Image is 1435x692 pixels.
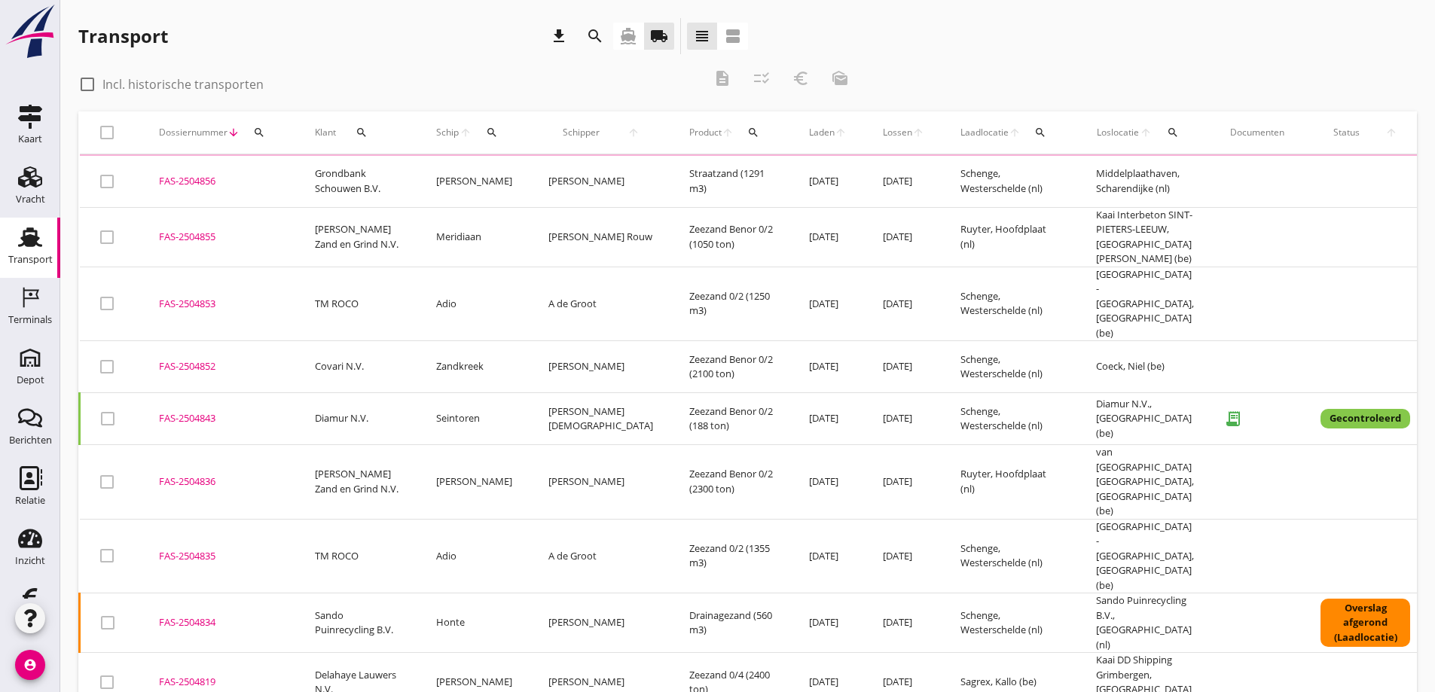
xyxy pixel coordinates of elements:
[865,267,942,341] td: [DATE]
[436,126,460,139] span: Schip
[78,24,168,48] div: Transport
[159,615,279,630] div: FAS-2504834
[883,126,912,139] span: Lossen
[16,194,45,204] div: Vracht
[1009,127,1021,139] i: arrow_upward
[865,393,942,445] td: [DATE]
[865,593,942,653] td: [DATE]
[865,445,942,520] td: [DATE]
[650,27,668,45] i: local_shipping
[530,267,671,341] td: A de Groot
[1078,445,1212,520] td: van [GEOGRAPHIC_DATA] [GEOGRAPHIC_DATA], [GEOGRAPHIC_DATA] (be)
[960,126,1009,139] span: Laadlocatie
[865,156,942,208] td: [DATE]
[530,207,671,267] td: [PERSON_NAME] Rouw
[530,519,671,593] td: A de Groot
[9,435,52,445] div: Berichten
[15,495,45,505] div: Relatie
[548,126,613,139] span: Schipper
[791,393,865,445] td: [DATE]
[159,126,227,139] span: Dossiernummer
[942,393,1078,445] td: Schenge, Westerschelde (nl)
[791,593,865,653] td: [DATE]
[1078,156,1212,208] td: Middelplaathaven, Scharendijke (nl)
[942,267,1078,341] td: Schenge, Westerschelde (nl)
[3,4,57,59] img: logo-small.a267ee39.svg
[1321,126,1372,139] span: Status
[724,27,742,45] i: view_agenda
[356,127,368,139] i: search
[791,445,865,520] td: [DATE]
[586,27,604,45] i: search
[159,411,279,426] div: FAS-2504843
[418,156,530,208] td: [PERSON_NAME]
[530,156,671,208] td: [PERSON_NAME]
[297,341,418,393] td: Covari N.V.
[942,156,1078,208] td: Schenge, Westerschelde (nl)
[942,341,1078,393] td: Schenge, Westerschelde (nl)
[791,156,865,208] td: [DATE]
[102,77,264,92] label: Incl. historische transporten
[619,27,637,45] i: directions_boat
[18,134,42,144] div: Kaart
[1321,599,1410,648] div: Overslag afgerond (Laadlocatie)
[159,474,279,489] div: FAS-2504836
[159,174,279,189] div: FAS-2504856
[1167,127,1179,139] i: search
[1218,404,1248,434] i: receipt_long
[8,255,53,264] div: Transport
[942,207,1078,267] td: Ruyter, Hoofdplaat (nl)
[159,675,279,690] div: FAS-2504819
[460,127,472,139] i: arrow_upward
[1372,127,1410,139] i: arrow_upward
[418,267,530,341] td: Adio
[159,359,279,374] div: FAS-2504852
[671,445,791,520] td: Zeezand Benor 0/2 (2300 ton)
[791,207,865,267] td: [DATE]
[15,650,45,680] i: account_circle
[865,341,942,393] td: [DATE]
[159,549,279,564] div: FAS-2504835
[297,519,418,593] td: TM ROCO
[530,341,671,393] td: [PERSON_NAME]
[671,393,791,445] td: Zeezand Benor 0/2 (188 ton)
[671,519,791,593] td: Zeezand 0/2 (1355 m3)
[791,341,865,393] td: [DATE]
[1321,409,1410,428] div: Gecontroleerd
[530,445,671,520] td: [PERSON_NAME]
[1078,207,1212,267] td: Kaai Interbeton SINT-PIETERS-LEEUW, [GEOGRAPHIC_DATA][PERSON_NAME] (be)
[1034,127,1046,139] i: search
[418,341,530,393] td: Zandkreek
[530,393,671,445] td: [PERSON_NAME][DEMOGRAPHIC_DATA]
[253,127,265,139] i: search
[15,556,45,565] div: Inzicht
[550,27,568,45] i: download
[835,127,847,139] i: arrow_upward
[297,445,418,520] td: [PERSON_NAME] Zand en Grind N.V.
[942,445,1078,520] td: Ruyter, Hoofdplaat (nl)
[912,127,924,139] i: arrow_upward
[671,593,791,653] td: Drainagezand (560 m3)
[297,393,418,445] td: Diamur N.V.
[671,156,791,208] td: Straatzand (1291 m3)
[1230,126,1284,139] div: Documenten
[297,207,418,267] td: [PERSON_NAME] Zand en Grind N.V.
[1078,593,1212,653] td: Sando Puinrecycling B.V., [GEOGRAPHIC_DATA] (nl)
[159,230,279,245] div: FAS-2504855
[942,519,1078,593] td: Schenge, Westerschelde (nl)
[791,519,865,593] td: [DATE]
[297,156,418,208] td: Grondbank Schouwen B.V.
[865,519,942,593] td: [DATE]
[693,27,711,45] i: view_headline
[486,127,498,139] i: search
[315,114,400,151] div: Klant
[1096,126,1140,139] span: Loslocatie
[159,297,279,312] div: FAS-2504853
[722,127,734,139] i: arrow_upward
[418,207,530,267] td: Meridiaan
[297,267,418,341] td: TM ROCO
[613,127,653,139] i: arrow_upward
[418,519,530,593] td: Adio
[671,267,791,341] td: Zeezand 0/2 (1250 m3)
[1078,393,1212,445] td: Diamur N.V., [GEOGRAPHIC_DATA] (be)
